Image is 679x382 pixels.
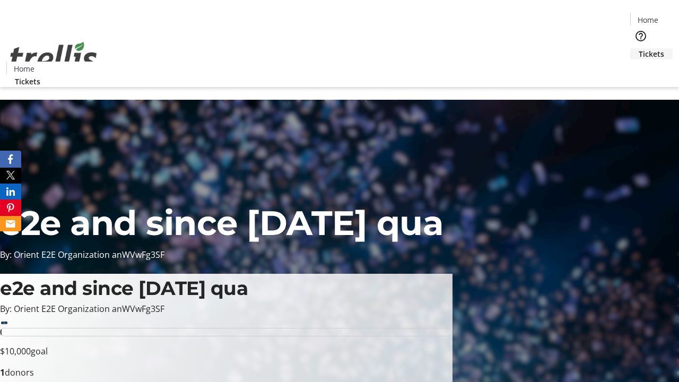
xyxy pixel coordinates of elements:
[14,63,34,74] span: Home
[638,14,658,25] span: Home
[15,76,40,87] span: Tickets
[6,30,101,83] img: Orient E2E Organization anWVwFg3SF's Logo
[630,25,651,47] button: Help
[7,63,41,74] a: Home
[6,76,49,87] a: Tickets
[631,14,665,25] a: Home
[630,48,673,59] a: Tickets
[639,48,664,59] span: Tickets
[630,59,651,81] button: Cart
